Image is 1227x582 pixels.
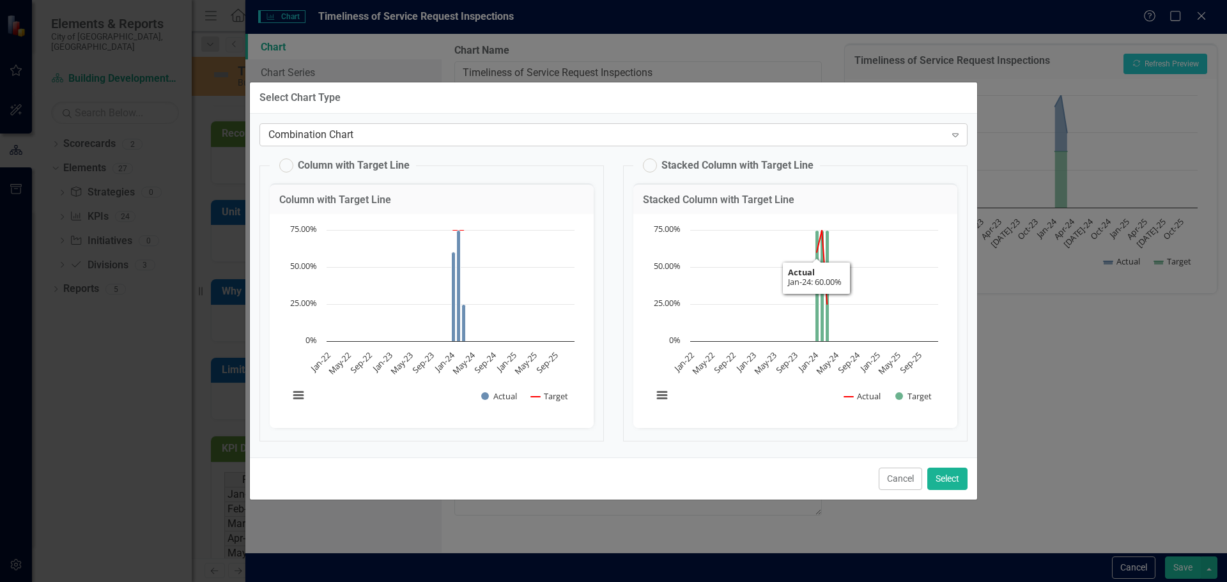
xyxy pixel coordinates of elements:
[534,349,560,376] text: Sep-25
[268,128,945,142] div: Combination Chart
[654,260,681,272] text: 50.00%
[452,252,456,342] path: Jan-24, 60. Actual.
[646,224,945,415] div: Chart. Highcharts interactive chart.
[388,349,415,377] text: May-23
[895,390,932,402] button: Show Target
[654,223,681,234] text: 75.00%
[431,349,457,375] text: Jan-24
[348,349,374,376] text: Sep-22
[282,224,581,415] svg: Interactive chart
[410,349,436,376] text: Sep-23
[927,468,968,490] button: Select
[879,468,922,490] button: Cancel
[531,390,569,402] button: Show Target
[671,349,697,375] text: Jan-22
[450,349,478,378] text: May-24
[815,231,819,342] path: Jan-24, 75. Target.
[290,260,317,272] text: 50.00%
[643,194,948,206] h3: Stacked Column with Target Line
[279,158,410,172] label: Column with Target Line
[897,349,923,376] text: Sep-25
[643,158,814,172] label: Stacked Column with Target Line
[876,349,903,377] text: May-25
[279,194,584,206] h3: Column with Target Line
[462,305,466,342] path: Mar-24, 25. Actual.
[307,349,333,375] text: Jan-22
[835,349,862,376] text: Sep-24
[773,349,799,376] text: Sep-23
[472,349,498,376] text: Sep-24
[711,349,737,376] text: Sep-22
[857,349,883,375] text: Jan-25
[457,231,461,342] path: Feb-24, 75. Actual.
[646,224,945,415] svg: Interactive chart
[259,92,341,103] div: Select Chart Type
[290,223,317,234] text: 75.00%
[282,224,581,415] div: Chart. Highcharts interactive chart.
[369,349,395,375] text: Jan-23
[481,390,517,402] button: Show Actual
[493,349,519,375] text: Jan-25
[512,349,539,377] text: May-25
[752,349,779,377] text: May-23
[290,297,317,309] text: 25.00%
[690,349,717,377] text: May-22
[733,349,759,375] text: Jan-23
[305,334,317,346] text: 0%
[814,349,842,378] text: May-24
[669,334,681,346] text: 0%
[844,390,881,402] button: Show Actual
[795,349,821,375] text: Jan-24
[653,387,671,404] button: View chart menu, Chart
[289,387,307,404] button: View chart menu, Chart
[326,349,353,377] text: May-22
[654,297,681,309] text: 25.00%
